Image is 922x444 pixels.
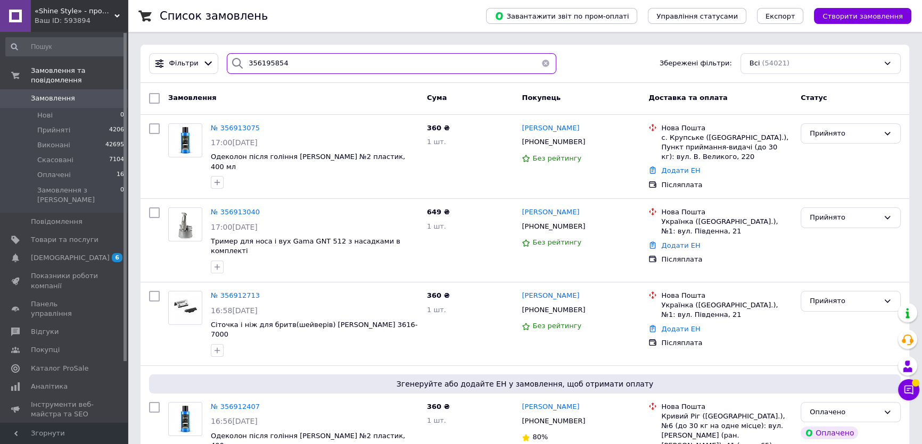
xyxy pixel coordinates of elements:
[522,417,585,425] span: [PHONE_NUMBER]
[661,338,792,348] div: Післяплата
[211,237,400,255] a: Тример для носа і вух Gama GNT 512 з насадками в комплекті
[522,138,585,146] span: [PHONE_NUMBER]
[801,426,858,439] div: Оплачено
[661,133,792,162] div: с. Крупське ([GEOGRAPHIC_DATA].), Пункт приймання-видачі (до 30 кг): вул. В. Великого, 220
[5,37,125,56] input: Пошук
[522,291,579,301] a: [PERSON_NAME]
[661,291,792,300] div: Нова Пошта
[810,296,879,307] div: Прийнято
[661,166,700,174] a: Додати ЕН
[427,94,447,102] span: Cума
[211,153,405,171] a: Одеколон після гоління [PERSON_NAME] №2 пластик, 400 мл
[427,208,450,216] span: 649 ₴
[522,222,585,230] span: [PHONE_NUMBER]
[427,291,450,299] span: 360 ₴
[427,416,446,424] span: 1 шт.
[661,180,792,190] div: Післяплата
[168,94,216,102] span: Замовлення
[522,306,585,314] span: [PHONE_NUMBER]
[522,207,579,217] a: [PERSON_NAME]
[648,94,727,102] span: Доставка та оплата
[109,155,124,165] span: 7104
[522,208,579,216] span: [PERSON_NAME]
[35,6,114,16] span: «Shine Style» - професійні перукарські інструменти
[31,217,83,227] span: Повідомлення
[31,400,98,419] span: Інструменти веб-майстра та SEO
[117,170,124,180] span: 16
[803,12,911,20] a: Створити замовлення
[31,299,98,319] span: Панель управління
[227,53,556,74] input: Пошук за номером замовлення, ПІБ покупця, номером телефону, Email, номером накладної
[169,403,202,435] img: Фото товару
[661,217,792,236] div: Українка ([GEOGRAPHIC_DATA].), №1: вул. Південна, 21
[211,138,258,147] span: 17:00[DATE]
[535,53,556,74] button: Очистить
[211,321,417,339] a: Сіточка і ніж для бритв(шейверів) [PERSON_NAME] 3616-7000
[661,402,792,412] div: Нова Пошта
[427,306,446,314] span: 1 шт.
[169,124,202,157] img: Фото товару
[427,403,450,411] span: 360 ₴
[211,403,260,411] a: № 356912407
[153,379,896,389] span: Згенеруйте або додайте ЕН у замовлення, щоб отримати оплату
[211,223,258,231] span: 17:00[DATE]
[661,255,792,264] div: Післяплата
[898,379,919,400] button: Чат з покупцем
[750,58,760,69] span: Всі
[765,12,795,20] span: Експорт
[168,402,202,436] a: Фото товару
[169,291,202,324] img: Фото товару
[31,327,59,337] span: Відгуки
[801,94,827,102] span: Статус
[31,345,60,355] span: Покупці
[168,123,202,157] a: Фото товару
[37,140,70,150] span: Виконані
[31,94,75,103] span: Замовлення
[522,123,579,133] a: [PERSON_NAME]
[112,253,122,262] span: 6
[31,364,88,373] span: Каталог ProSale
[31,382,68,391] span: Аналітика
[211,208,260,216] a: № 356913040
[211,306,258,315] span: 16:58[DATE]
[522,124,579,132] span: [PERSON_NAME]
[495,11,629,21] span: Завантажити звіт по пром-оплаті
[37,186,120,205] span: Замовлення з [PERSON_NAME]
[810,128,879,139] div: Прийнято
[211,291,260,299] a: № 356912713
[105,140,124,150] span: 42695
[522,291,579,299] span: [PERSON_NAME]
[211,124,260,132] a: № 356913075
[661,300,792,320] div: Українка ([GEOGRAPHIC_DATA].), №1: вул. Південна, 21
[37,111,53,120] span: Нові
[661,207,792,217] div: Нова Пошта
[172,208,199,241] img: Фото товару
[522,94,561,102] span: Покупець
[522,402,579,412] a: [PERSON_NAME]
[532,238,581,246] span: Без рейтингу
[31,66,128,85] span: Замовлення та повідомлення
[532,433,548,441] span: 80%
[661,325,700,333] a: Додати ЕН
[109,125,124,135] span: 4206
[648,8,746,24] button: Управління статусами
[810,212,879,223] div: Прийнято
[31,253,110,263] span: [DEMOGRAPHIC_DATA]
[120,111,124,120] span: 0
[486,8,637,24] button: Завантажити звіт по пром-оплаті
[168,291,202,325] a: Фото товару
[37,155,73,165] span: Скасовані
[427,222,446,230] span: 1 шт.
[160,10,268,22] h1: Список замовлень
[31,271,98,290] span: Показники роботи компанії
[810,407,879,418] div: Оплачено
[661,123,792,133] div: Нова Пошта
[762,59,789,67] span: (54021)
